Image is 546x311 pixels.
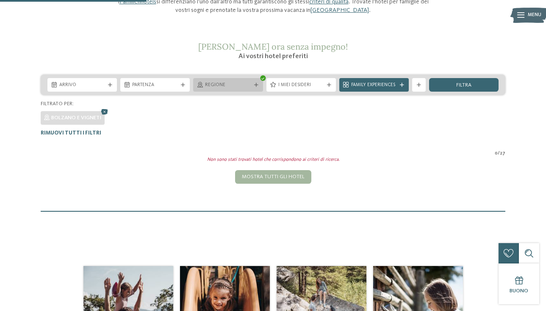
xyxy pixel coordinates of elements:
span: filtra [456,83,471,88]
span: Arrivo [59,82,105,89]
a: Buono [499,263,539,304]
span: Buono [510,288,528,294]
span: I miei desideri [278,82,324,89]
span: 0 [495,150,498,157]
a: [GEOGRAPHIC_DATA] [310,7,369,13]
span: Regione [205,82,251,89]
div: Mostra tutti gli hotel [235,170,311,184]
div: Non sono stati trovati hotel che corrispondono ai criteri di ricerca. [37,157,509,163]
span: [PERSON_NAME] ora senza impegno! [198,41,348,52]
span: / [498,150,500,157]
span: Family Experiences [351,82,397,89]
span: 27 [500,150,505,157]
span: Filtrato per: [41,101,74,106]
span: Rimuovi tutti i filtri [41,130,101,136]
span: Bolzano e vigneti [51,115,101,120]
span: Partenza [132,82,178,89]
span: Ai vostri hotel preferiti [238,53,308,60]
